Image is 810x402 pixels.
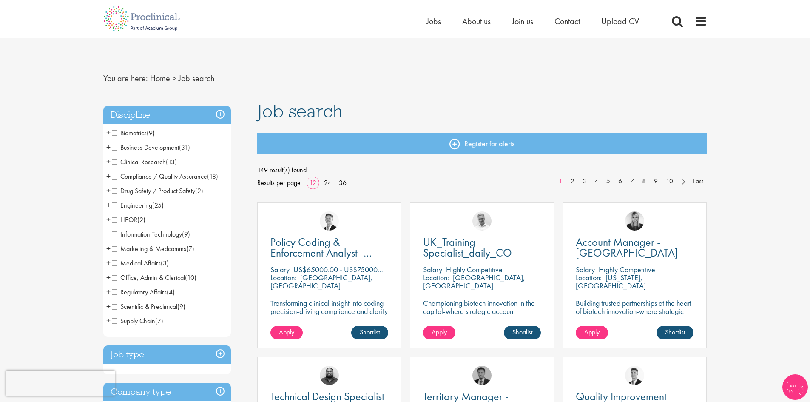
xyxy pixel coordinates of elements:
p: US$65000.00 - US$75000.00 per annum [293,265,420,274]
img: Joshua Bye [472,211,492,231]
span: (31) [179,143,190,152]
span: HEOR [112,215,137,224]
span: Location: [576,273,602,282]
a: 36 [336,178,350,187]
span: Clinical Research [112,157,177,166]
span: Engineering [112,201,152,210]
a: 8 [638,177,650,186]
p: Championing biotech innovation in the capital-where strategic account management meets scientific... [423,299,541,331]
span: Job search [257,100,343,123]
h3: Discipline [103,106,231,124]
span: Medical Affairs [112,259,161,268]
span: + [106,170,111,182]
p: [GEOGRAPHIC_DATA], [GEOGRAPHIC_DATA] [270,273,372,291]
img: Janelle Jones [625,211,644,231]
a: Shortlist [657,326,693,339]
img: Chatbot [782,374,808,400]
a: 1 [554,177,567,186]
span: Location: [270,273,296,282]
span: > [172,73,176,84]
span: (3) [161,259,169,268]
a: UK_Training Specialist_daily_CO [423,237,541,258]
span: Biometrics [112,128,155,137]
img: George Watson [320,211,339,231]
a: 10 [662,177,677,186]
h3: Company type [103,383,231,401]
img: Carl Gbolade [472,366,492,385]
span: (2) [137,215,145,224]
span: + [106,199,111,211]
a: 5 [602,177,614,186]
span: Information Technology [112,230,182,239]
span: + [106,242,111,255]
a: Contact [554,16,580,27]
span: (10) [185,273,196,282]
a: Jobs [426,16,441,27]
span: (18) [207,172,218,181]
span: HEOR [112,215,145,224]
a: Upload CV [601,16,639,27]
a: Apply [576,326,608,339]
span: Biometrics [112,128,147,137]
span: (25) [152,201,164,210]
span: Account Manager - [GEOGRAPHIC_DATA] [576,235,678,260]
a: Register for alerts [257,133,707,154]
span: (9) [147,128,155,137]
a: 6 [614,177,626,186]
a: 12 [307,178,319,187]
a: 2 [566,177,579,186]
p: Highly Competitive [446,265,503,274]
span: + [106,184,111,197]
a: Last [689,177,707,186]
span: (9) [177,302,185,311]
span: Drug Safety / Product Safety [112,186,195,195]
span: Supply Chain [112,316,155,325]
span: Marketing & Medcomms [112,244,186,253]
a: About us [462,16,491,27]
a: Shortlist [351,326,388,339]
span: Compliance / Quality Assurance [112,172,218,181]
span: Results per page [257,177,301,189]
span: (2) [195,186,203,195]
p: Transforming clinical insight into coding precision-driving compliance and clarity in healthcare ... [270,299,388,323]
span: Join us [512,16,533,27]
h3: Job type [103,345,231,364]
iframe: reCAPTCHA [6,371,115,396]
span: Scientific & Preclinical [112,302,177,311]
img: Ashley Bennett [320,366,339,385]
span: Salary [576,265,595,274]
span: + [106,213,111,226]
a: 4 [590,177,603,186]
span: Scientific & Preclinical [112,302,185,311]
span: You are here: [103,73,148,84]
span: Regulatory Affairs [112,288,175,297]
span: Office, Admin & Clerical [112,273,196,282]
span: Location: [423,273,449,282]
a: 24 [321,178,334,187]
span: Clinical Research [112,157,166,166]
span: Job search [179,73,214,84]
span: + [106,141,111,154]
a: Apply [423,326,455,339]
span: Information Technology [112,230,190,239]
span: + [106,271,111,284]
a: Account Manager - [GEOGRAPHIC_DATA] [576,237,693,258]
span: + [106,285,111,298]
span: Engineering [112,201,164,210]
span: + [106,314,111,327]
p: Highly Competitive [599,265,655,274]
span: Supply Chain [112,316,163,325]
p: Building trusted partnerships at the heart of biotech innovation-where strategic account manageme... [576,299,693,331]
span: Medical Affairs [112,259,169,268]
span: Business Development [112,143,190,152]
